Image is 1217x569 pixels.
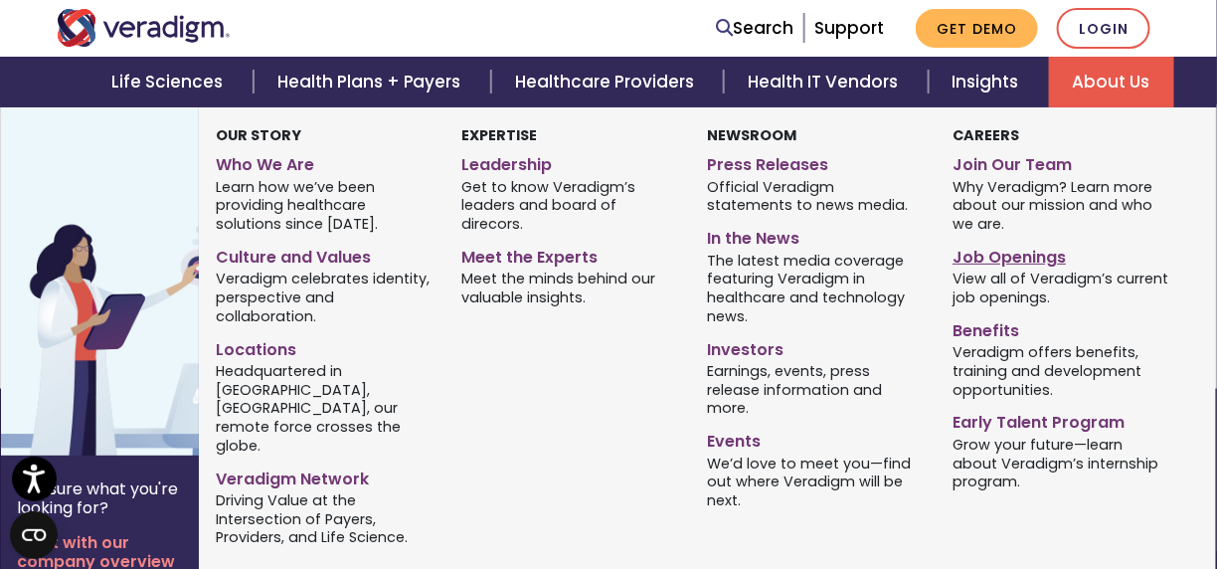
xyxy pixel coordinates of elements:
[216,125,301,145] strong: Our Story
[17,479,183,517] p: Not sure what you're looking for?
[1057,8,1150,49] a: Login
[707,332,923,361] a: Investors
[216,269,432,326] span: Veradigm celebrates identity, perspective and collaboration.
[461,176,677,234] span: Get to know Veradigm’s leaders and board of direcors.
[707,147,923,176] a: Press Releases
[929,57,1049,107] a: Insights
[953,147,1168,176] a: Join Our Team
[953,125,1019,145] strong: Careers
[461,147,677,176] a: Leadership
[57,9,231,47] img: Veradigm logo
[707,125,796,145] strong: Newsroom
[216,489,432,547] span: Driving Value at the Intersection of Payers, Providers, and Life Science.
[707,221,923,250] a: In the News
[1049,57,1174,107] a: About Us
[10,511,58,559] button: Open CMP widget
[461,125,537,145] strong: Expertise
[953,240,1168,269] a: Job Openings
[716,15,793,42] a: Search
[216,147,432,176] a: Who We Are
[724,57,928,107] a: Health IT Vendors
[491,57,724,107] a: Healthcare Providers
[461,240,677,269] a: Meet the Experts
[707,250,923,325] span: The latest media coverage featuring Veradigm in healthcare and technology news.
[216,462,432,490] a: Veradigm Network
[707,424,923,453] a: Events
[1,107,321,456] img: Vector image of Veradigm’s Story
[707,453,923,510] span: We’d love to meet you—find out where Veradigm will be next.
[953,269,1168,307] span: View all of Veradigm’s current job openings.
[814,16,884,40] a: Support
[707,176,923,215] span: Official Veradigm statements to news media.
[953,176,1168,234] span: Why Veradigm? Learn more about our mission and who we are.
[216,176,432,234] span: Learn how we’ve been providing healthcare solutions since [DATE].
[216,332,432,361] a: Locations
[216,240,432,269] a: Culture and Values
[953,342,1168,400] span: Veradigm offers benefits, training and development opportunities.
[216,360,432,455] span: Headquartered in [GEOGRAPHIC_DATA], [GEOGRAPHIC_DATA], our remote force crosses the globe.
[953,313,1168,342] a: Benefits
[953,405,1168,434] a: Early Talent Program
[87,57,253,107] a: Life Sciences
[254,57,491,107] a: Health Plans + Payers
[953,434,1168,491] span: Grow your future—learn about Veradigm’s internship program.
[916,9,1038,48] a: Get Demo
[461,269,677,307] span: Meet the minds behind our valuable insights.
[707,360,923,418] span: Earnings, events, press release information and more.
